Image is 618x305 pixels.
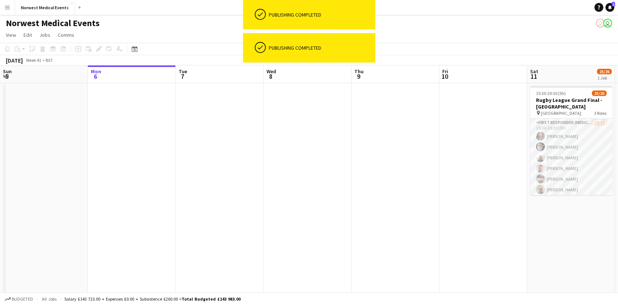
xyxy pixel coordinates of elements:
button: Norwest Medical Events [15,0,75,15]
span: Tue [179,68,187,75]
a: Jobs [36,30,53,40]
div: [DATE] [6,57,23,64]
span: Sat [530,68,538,75]
h1: Norwest Medical Events [6,18,100,29]
div: BST [46,57,53,63]
span: 25/26 [592,91,607,96]
span: All jobs [40,296,58,302]
span: 6 [90,72,101,81]
a: Comms [55,30,77,40]
button: Budgeted [4,295,34,303]
app-user-avatar: Rory Murphy [603,19,612,28]
app-job-card: 15:30-20:30 (5h)25/26Rugby League Grand Final - [GEOGRAPHIC_DATA] [GEOGRAPHIC_DATA]3 RolesFirst R... [530,86,612,195]
span: 1 [612,2,615,7]
div: Publishing completed [269,45,372,51]
a: 1 [606,3,614,12]
div: 1 Job [597,75,611,81]
div: Salary £143 723.00 + Expenses £0.00 + Subsistence £260.00 = [64,296,240,302]
span: Jobs [39,32,50,38]
span: Week 41 [24,57,43,63]
span: Thu [354,68,364,75]
span: Edit [24,32,32,38]
span: 15:30-20:30 (5h) [536,91,566,96]
span: 11 [529,72,538,81]
span: Sun [3,68,12,75]
a: Edit [21,30,35,40]
span: View [6,32,16,38]
a: View [3,30,19,40]
span: [GEOGRAPHIC_DATA] [541,110,581,116]
span: Mon [91,68,101,75]
span: Comms [58,32,74,38]
span: Budgeted [12,297,33,302]
span: 9 [353,72,364,81]
span: Wed [267,68,276,75]
h3: Rugby League Grand Final - [GEOGRAPHIC_DATA] [530,97,612,110]
div: Publishing completed [269,11,372,18]
span: 8 [265,72,276,81]
span: 3 Roles [594,110,607,116]
app-user-avatar: Rory Murphy [596,19,605,28]
span: 25/26 [597,69,612,74]
span: 5 [2,72,12,81]
span: 7 [178,72,187,81]
span: 10 [441,72,448,81]
span: Fri [442,68,448,75]
span: Total Budgeted £143 983.00 [182,296,240,302]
